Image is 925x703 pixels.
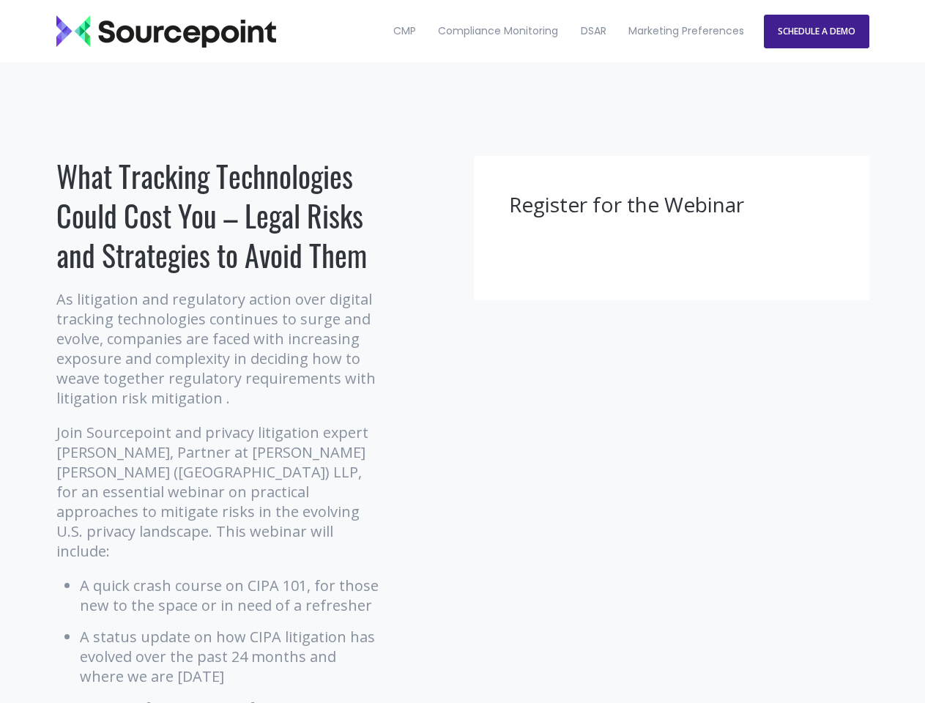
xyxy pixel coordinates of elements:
[56,156,382,275] h1: What Tracking Technologies Could Cost You – Legal Risks and Strategies to Avoid Them
[764,15,869,48] a: SCHEDULE A DEMO
[56,289,382,408] p: As litigation and regulatory action over digital tracking technologies continues to surge and evo...
[56,15,276,48] img: Sourcepoint_logo_black_transparent (2)-2
[80,576,382,615] li: A quick crash course on CIPA 101, for those new to the space or in need of a refresher
[80,627,382,686] li: A status update on how CIPA litigation has evolved over the past 24 months and where we are [DATE]
[509,191,834,219] h3: Register for the Webinar
[56,423,382,561] p: Join Sourcepoint and privacy litigation expert [PERSON_NAME], Partner at [PERSON_NAME] [PERSON_NA...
